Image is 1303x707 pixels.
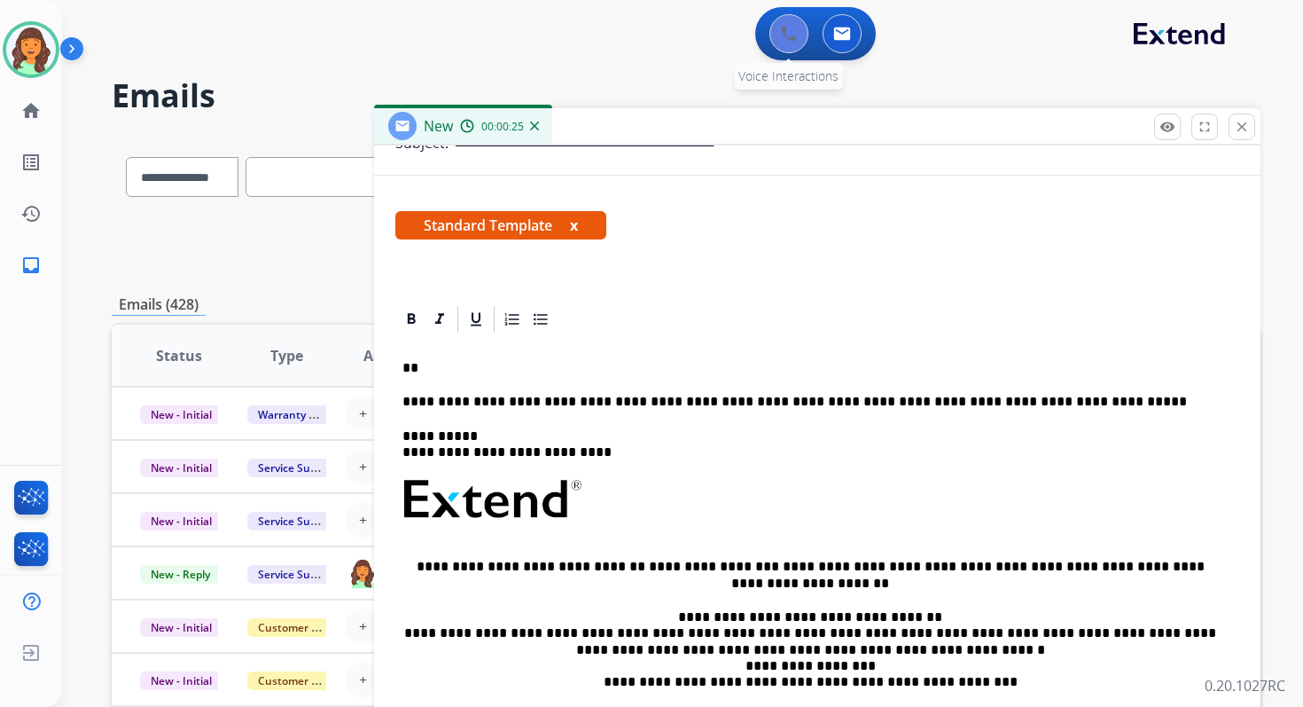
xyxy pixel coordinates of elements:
span: Service Support [247,565,348,584]
span: New - Initial [140,672,222,690]
div: Underline [463,306,489,333]
span: Customer Support [247,618,363,637]
span: Standard Template [395,211,606,240]
mat-icon: history [20,203,42,224]
span: Service Support [247,459,348,477]
h2: Emails [112,78,1260,114]
span: 00:00:25 [481,120,524,134]
span: Voice Interactions [738,67,839,84]
p: 0.20.1027RC [1205,675,1285,696]
span: Customer Support [247,672,363,690]
span: Status [156,345,202,366]
span: Type [270,345,303,366]
div: Bullet List [527,306,554,333]
span: Service Support [247,512,348,530]
button: + [345,502,380,538]
span: New - Initial [140,459,222,477]
span: New - Initial [140,618,222,637]
span: + [359,616,367,637]
span: Warranty Ops [247,405,339,424]
mat-icon: home [20,100,42,122]
div: Italic [426,306,453,333]
span: Assignee [363,345,425,366]
span: New - Initial [140,512,222,530]
span: + [359,456,367,477]
span: + [359,669,367,690]
button: + [345,449,380,484]
button: + [345,396,380,431]
mat-icon: close [1234,119,1250,135]
div: Ordered List [499,306,526,333]
button: + [345,609,380,644]
button: + [345,662,380,697]
span: New - Initial [140,405,222,424]
img: agent-avatar [348,558,377,588]
mat-icon: remove_red_eye [1159,119,1175,135]
img: avatar [6,25,56,75]
div: Bold [398,306,425,333]
span: New - Reply [140,565,221,584]
mat-icon: inbox [20,255,42,276]
span: + [359,403,367,424]
button: x [570,215,578,236]
mat-icon: fullscreen [1197,119,1213,135]
p: Emails (428) [112,294,206,316]
span: New [424,116,453,136]
mat-icon: list_alt [20,152,42,173]
span: + [359,509,367,530]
